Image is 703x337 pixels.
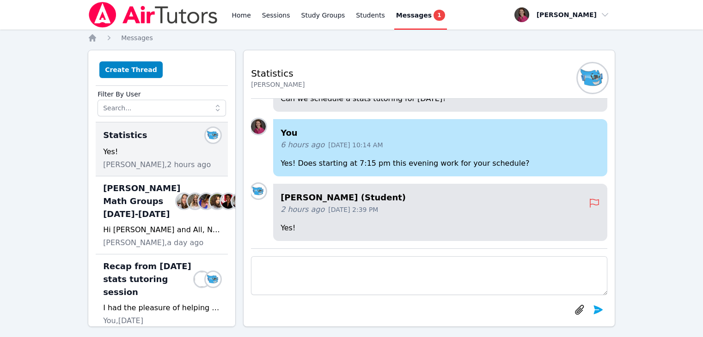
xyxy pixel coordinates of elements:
span: [PERSON_NAME], 2 hours ago [103,159,211,170]
p: Yes! [281,223,600,234]
img: Diana Carle [210,194,225,209]
div: StatisticsLevi WilliamsYes![PERSON_NAME],2 hours ago [96,122,228,176]
span: [PERSON_NAME] Math Groups [DATE]-[DATE] [103,182,180,221]
div: I had the pleasure of helping [PERSON_NAME] review for his statistics exam [DATE]. At first, [PER... [103,302,220,313]
img: Levi Williams [206,128,220,143]
span: [PERSON_NAME], a day ago [103,237,203,248]
span: [DATE] 2:39 PM [328,205,378,214]
img: Sandra Davis [188,194,202,209]
img: Air Tutors [88,2,219,28]
img: Levi Williams [251,184,266,199]
nav: Breadcrumb [88,33,615,42]
span: 6 hours ago [281,139,324,150]
img: Alexis Asiama [199,194,214,209]
img: Carrie Williams [195,272,209,287]
h2: Statistics [251,67,305,80]
span: 1 [434,10,445,21]
img: Levi Williams [206,272,220,287]
p: Can we schedule a stats tutoring for [DATE]? [281,93,600,104]
div: Yes! [103,146,220,157]
div: [PERSON_NAME] [251,80,305,89]
span: 2 hours ago [281,204,324,215]
label: Filter By User [98,86,226,100]
p: Yes! Does starting at 7:15 pm this evening work for your schedule? [281,158,600,169]
div: Hi [PERSON_NAME] and All, No extra packet like previous year. I am going to do my BEST to make th... [103,224,220,235]
img: Michelle Dalton [232,194,247,209]
img: Johnicia Haynes [221,194,236,209]
h4: [PERSON_NAME] (Student) [281,191,589,204]
img: Sarah Benzinger [177,194,191,209]
div: Recap from [DATE] stats tutoring sessionCarrie WilliamsLevi WilliamsI had the pleasure of helping... [96,254,228,332]
span: Messages [121,34,153,42]
span: Statistics [103,129,147,142]
span: Messages [396,11,432,20]
h4: You [281,126,600,139]
span: Recap from [DATE] stats tutoring session [103,260,198,299]
div: [PERSON_NAME] Math Groups [DATE]-[DATE]Sarah BenzingerSandra DavisAlexis AsiamaDiana CarleJohnici... [96,176,228,254]
input: Search... [98,100,226,116]
span: [DATE] 10:14 AM [328,140,383,150]
a: Messages [121,33,153,42]
img: Levi Williams [578,63,607,93]
img: Rebecca Miller [251,119,266,134]
span: You, [DATE] [103,315,143,326]
button: Create Thread [99,61,163,78]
